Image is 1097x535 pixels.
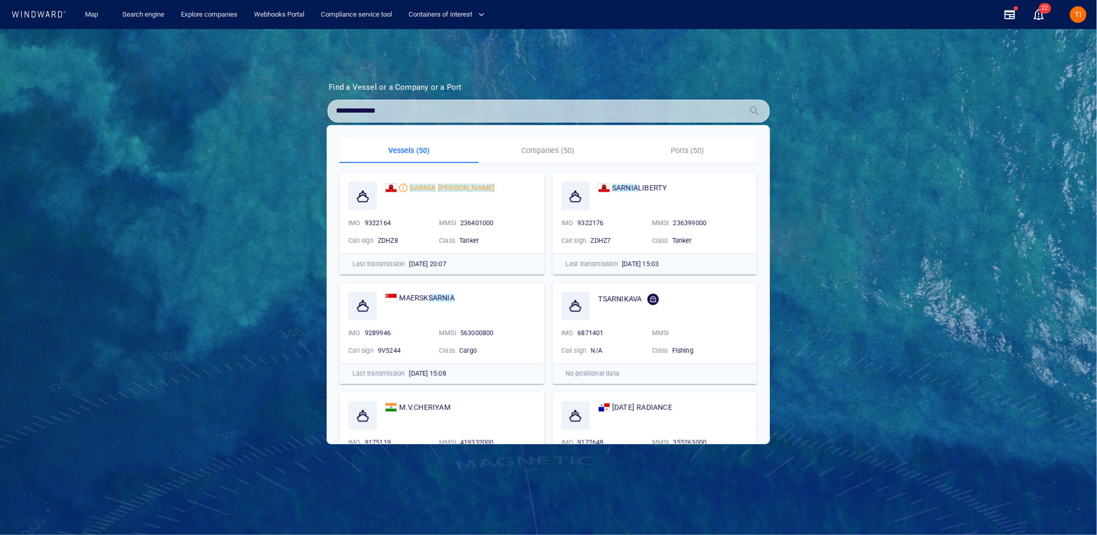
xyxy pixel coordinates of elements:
p: Class [439,346,455,355]
mark: SARNIA [612,184,638,192]
span: ZDHZ7 [590,237,611,244]
mark: [PERSON_NAME] [438,184,495,192]
span: [DATE] 15:08 [409,369,446,377]
a: SARNIA[PERSON_NAME] [385,182,495,194]
iframe: Chat [1053,488,1089,527]
mark: SARNIA [429,294,455,302]
h3: Find a Vessel or a Company or a Port [329,83,768,92]
span: MAERSK SARNIA [399,292,454,304]
span: LIBERTY [638,184,667,192]
span: 236399000 [673,219,707,227]
p: MMSI [439,328,456,338]
span: [DATE] 15:03 [622,260,659,268]
button: 22 [1026,2,1051,27]
p: Call sign [348,236,374,245]
p: MMSI [439,438,456,447]
div: Moderate risk [399,184,407,192]
span: TI [1075,10,1082,19]
div: Tanker [672,236,735,245]
p: MMSI [439,218,456,228]
p: Class [652,236,668,245]
span: 236401000 [460,219,494,227]
a: M.V.CHERIYAM [385,401,451,414]
p: Call sign [561,346,587,355]
button: Containers of interest [404,6,494,24]
p: MMSI [652,438,669,447]
span: Containers of interest [409,9,485,21]
span: 9175119 [365,438,391,446]
div: Notification center [1033,8,1045,21]
span: 9V5244 [378,347,401,354]
span: [DATE] RADIANCE [612,403,672,411]
p: Last transmission [566,259,618,269]
a: SARNIALIBERTY [598,182,668,194]
div: Fishing [672,346,735,355]
span: TSARNIKAVA [598,295,642,303]
p: Vessels (50) [346,144,472,157]
span: M.V.CHERIYAM [399,403,450,411]
div: Tanker [459,236,522,245]
div: Reported as dead vessel [644,292,659,307]
button: TI [1068,4,1089,25]
p: IMO [348,218,361,228]
p: Call sign [348,346,374,355]
div: N/A [590,346,643,355]
span: CARNIVAL RADIANCE [612,401,672,414]
span: SARNIA CHERIE [410,182,495,194]
a: Search engine [118,6,168,24]
p: Class [652,346,668,355]
a: MAERSKSARNIA [385,292,455,304]
p: MMSI [652,328,669,338]
p: Last transmission [353,369,405,378]
p: Ports (50) [624,144,751,157]
span: SARNIA LIBERTY [612,182,668,194]
span: MAERSK [399,294,428,302]
a: TSARNIKAVA [598,292,659,307]
mark: SARNIA [410,184,435,192]
p: IMO [561,438,574,447]
a: Webhooks Portal [250,6,308,24]
span: 355263000 [673,438,707,446]
p: IMO [348,438,361,447]
p: MMSI [652,218,669,228]
p: IMO [561,328,574,338]
span: 9172648 [578,438,603,446]
span: TSARNIKAVA [598,293,642,305]
p: Class [439,236,455,245]
a: Compliance service tool [317,6,396,24]
span: ZDHZ8 [378,237,398,244]
p: Last transmission [353,259,405,269]
p: IMO [561,218,574,228]
span: 9322164 [365,219,391,227]
p: No positional data [566,369,744,378]
span: M.V.CHERIYAM [399,401,450,414]
p: Companies (50) [485,144,611,157]
a: [DATE] RADIANCE [598,401,672,414]
a: Explore companies [177,6,242,24]
span: 419332000 [460,438,494,446]
p: Call sign [561,236,587,245]
span: 9322176 [578,219,603,227]
span: 563000800 [460,329,494,337]
span: 6871401 [578,329,603,337]
button: Map [77,6,110,24]
div: Cargo [459,346,522,355]
p: IMO [348,328,361,338]
a: Map [81,6,106,24]
span: [DATE] 20:07 [409,260,446,268]
span: 22 [1039,3,1051,13]
span: 9289946 [365,329,391,337]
